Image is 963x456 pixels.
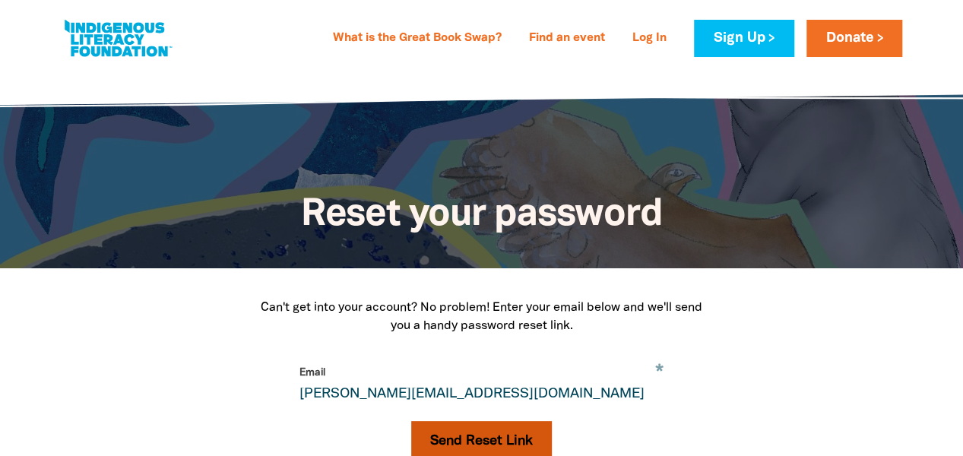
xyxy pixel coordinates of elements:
a: What is the Great Book Swap? [324,27,511,51]
p: Can't get into your account? No problem! Enter your email below and we'll send you a handy passwo... [254,299,710,335]
span: Reset your password [301,198,662,233]
a: Log In [623,27,676,51]
a: Find an event [520,27,614,51]
a: Donate [806,20,902,57]
a: Sign Up [694,20,794,57]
